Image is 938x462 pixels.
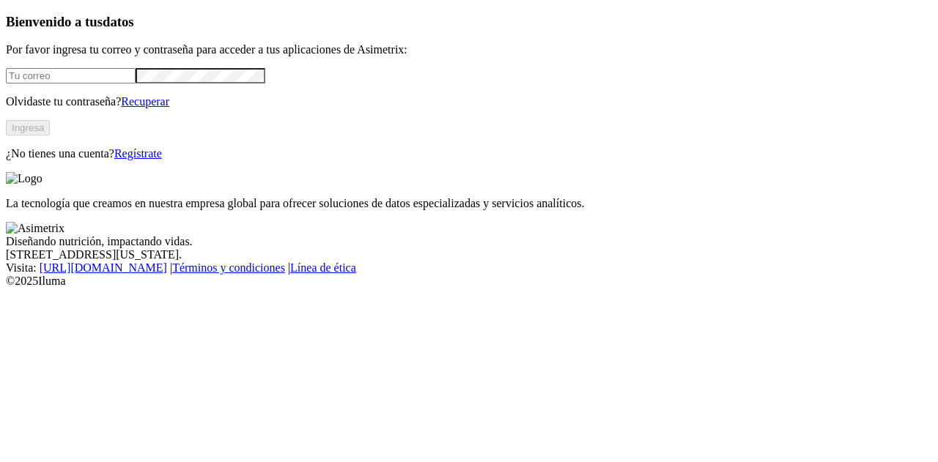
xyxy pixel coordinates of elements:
[6,14,932,30] h3: Bienvenido a tus
[290,261,356,274] a: Línea de ética
[6,235,932,248] div: Diseñando nutrición, impactando vidas.
[172,261,285,274] a: Términos y condiciones
[40,261,167,274] a: [URL][DOMAIN_NAME]
[6,68,136,83] input: Tu correo
[6,197,932,210] p: La tecnología que creamos en nuestra empresa global para ofrecer soluciones de datos especializad...
[6,147,932,160] p: ¿No tienes una cuenta?
[6,95,932,108] p: Olvidaste tu contraseña?
[114,147,162,160] a: Regístrate
[6,248,932,261] div: [STREET_ADDRESS][US_STATE].
[6,222,64,235] img: Asimetrix
[6,43,932,56] p: Por favor ingresa tu correo y contraseña para acceder a tus aplicaciones de Asimetrix:
[103,14,134,29] span: datos
[6,275,932,288] div: © 2025 Iluma
[6,120,50,135] button: Ingresa
[121,95,169,108] a: Recuperar
[6,261,932,275] div: Visita : | |
[6,172,43,185] img: Logo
